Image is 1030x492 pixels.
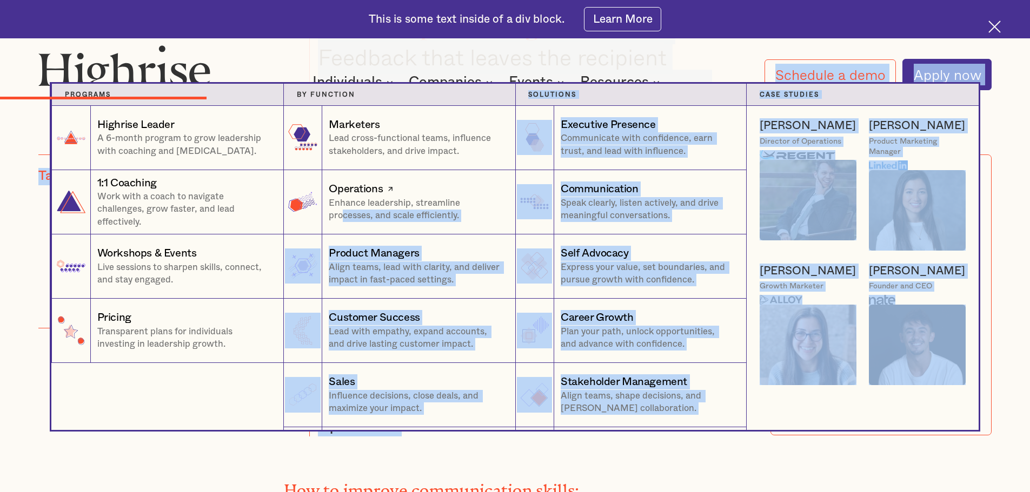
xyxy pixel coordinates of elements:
a: Learn More [584,7,661,31]
a: [PERSON_NAME] [760,264,856,279]
a: Highrise LeaderA 6-month program to grow leadership with coaching and [MEDICAL_DATA]. [51,106,283,170]
div: Resources [580,76,649,89]
p: Live sessions to sharpen skills, connect, and stay engaged. [97,261,270,287]
a: [PERSON_NAME] [869,264,965,279]
div: Self Advocacy [561,246,629,261]
div: Marketers [329,117,380,132]
img: Highrise logo [38,45,210,97]
div: Workshops & Events [97,246,197,261]
a: Stakeholder ManagementAlign teams, shape decisions, and [PERSON_NAME] collaboration. [515,363,747,427]
div: Sales [329,374,355,389]
p: A 6-month program to grow leadership with coaching and [MEDICAL_DATA]. [97,132,270,158]
a: Product ManagersAlign teams, lead with clarity, and deliver impact in fast-paced settings. [283,234,515,299]
p: Communicate with confidence, earn trust, and lead with influence. [561,132,733,158]
div: Product Marketing Manager [869,137,966,157]
p: Speak clearly, listen actively, and drive meaningful conversations. [561,197,733,223]
a: PricingTransparent plans for individuals investing in leadership growth. [51,299,283,363]
img: Cross icon [988,21,1001,33]
a: SalesInfluence decisions, close deals, and maximize your impact. [283,363,515,427]
div: Product Managers [329,246,420,261]
div: Communication [561,181,639,197]
p: Transparent plans for individuals investing in leadership growth. [97,326,270,351]
a: CommunicationSpeak clearly, listen actively, and drive meaningful conversations. [515,170,747,234]
div: 1:1 Coaching [97,176,157,191]
div: Companies [409,76,482,89]
strong: Programs [65,91,111,98]
strong: by function [297,91,355,98]
p: Align teams, shape decisions, and [PERSON_NAME] collaboration. [561,390,733,415]
a: OperationsEnhance leadership, streamline processes, and scale efficiently. [283,170,515,234]
a: Self AdvocacyExpress your value, set boundaries, and pursue growth with confidence. [515,234,747,299]
div: Events [509,76,553,89]
p: Plan your path, unlock opportunities, and advance with confidence. [561,326,733,351]
strong: How to improve communication skills: [284,481,580,491]
div: Resources [580,76,663,89]
a: Customer SuccessLead with empathy, expand accounts, and drive lasting customer impact. [283,299,515,363]
div: This is some text inside of a div block. [369,12,564,27]
a: PeopleDrive change, support teams, and shape workplace culture. [283,427,515,491]
div: Customer Success [329,310,420,325]
div: Highrise Leader [97,117,175,132]
div: Founder and CEO [869,281,932,292]
div: Executive Presence [561,117,656,132]
p: Enhance leadership, streamline processes, and scale efficiently. [329,197,502,223]
div: Events [509,76,567,89]
div: Director of Operations [760,137,841,147]
a: Career GrowthPlan your path, unlock opportunities, and advance with confidence. [515,299,747,363]
a: [PERSON_NAME] [760,118,856,133]
a: Workshops & EventsLive sessions to sharpen skills, connect, and stay engaged. [51,234,283,299]
a: Schedule a demo [765,59,896,90]
div: Stakeholder Management [561,374,687,389]
p: Work with a coach to navigate challenges, grow faster, and lead effectively. [97,191,270,228]
div: Growth Marketer [760,281,823,292]
div: Operations [329,181,383,197]
a: [PERSON_NAME] [869,118,965,133]
p: Lead with empathy, expand accounts, and drive lasting customer impact. [329,326,502,351]
a: MarketersLead cross-functional teams, influence stakeholders, and drive impact. [283,106,515,170]
div: Career Growth [561,310,634,325]
a: Time & FocusPrioritize, manage workload, and prevent burnout. [515,427,747,491]
p: Influence decisions, close deals, and maximize your impact. [329,390,502,415]
div: Companies [409,76,496,89]
a: 1:1 CoachingWork with a coach to navigate challenges, grow faster, and lead effectively. [51,170,283,234]
a: Executive PresenceCommunicate with confidence, earn trust, and lead with influence. [515,106,747,170]
div: Individuals [313,76,382,89]
strong: Case Studies [760,91,819,98]
div: Pricing [97,310,131,325]
div: Individuals [313,76,396,89]
p: Express your value, set boundaries, and pursue growth with confidence. [561,261,733,287]
a: Apply now [902,59,992,90]
p: Align teams, lead with clarity, and deliver impact in fast-paced settings. [329,261,502,287]
strong: Solutions [528,91,576,98]
p: Lead cross-functional teams, influence stakeholders, and drive impact. [329,132,502,158]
